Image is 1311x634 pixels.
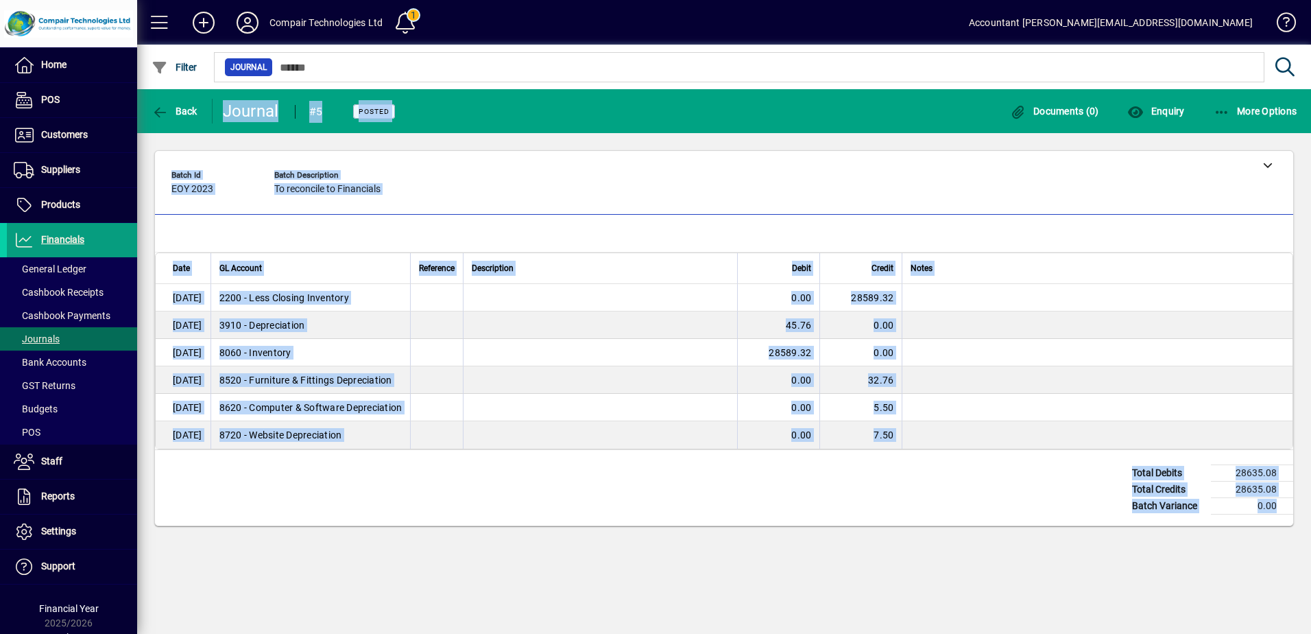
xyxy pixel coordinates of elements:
td: Total Credits [1125,482,1211,498]
span: Support [41,561,75,572]
td: 28589.32 [819,284,902,312]
td: 0.00 [819,339,902,366]
td: 0.00 [737,421,819,449]
td: [DATE] [156,312,211,339]
span: Journal [230,60,267,74]
span: Home [41,59,67,70]
td: 0.00 [737,366,819,394]
a: Knowledge Base [1266,3,1294,47]
span: Budgets [14,403,58,414]
a: Budgets [7,397,137,421]
span: 2200 - Less Closing Inventory [219,291,349,305]
span: Credit [871,261,893,276]
td: [DATE] [156,339,211,366]
span: Customers [41,129,88,140]
span: Filter [152,62,197,73]
span: 8720 - Website Depreciation [219,428,342,442]
span: Suppliers [41,164,80,175]
a: Products [7,188,137,222]
a: Bank Accounts [7,351,137,374]
td: 45.76 [737,312,819,339]
span: Financial Year [39,603,99,614]
td: [DATE] [156,284,211,312]
span: Reports [41,491,75,502]
a: Cashbook Payments [7,304,137,327]
td: [DATE] [156,394,211,421]
td: Total Debits [1125,465,1211,482]
td: 0.00 [819,312,902,339]
td: 28635.08 [1211,465,1293,482]
td: 0.00 [737,284,819,312]
div: #5 [309,101,323,123]
td: 28589.32 [737,339,819,366]
span: Products [41,199,80,210]
button: Back [148,99,201,124]
app-page-header-button: Back [137,99,213,124]
span: GL Account [219,261,262,276]
button: Documents (0) [1007,99,1103,124]
button: Filter [148,55,201,80]
button: Profile [226,10,269,35]
td: 0.00 [737,394,819,421]
span: Staff [41,456,62,467]
button: Enquiry [1124,99,1188,124]
td: Batch Variance [1125,498,1211,515]
a: Support [7,550,137,584]
a: Settings [7,515,137,549]
span: Documents (0) [1010,106,1099,117]
span: 3910 - Depreciation [219,318,305,332]
span: To reconcile to Financials [274,184,381,195]
span: Financials [41,234,84,245]
span: Description [472,261,514,276]
button: Add [182,10,226,35]
td: 28635.08 [1211,482,1293,498]
a: Cashbook Receipts [7,281,137,304]
td: 32.76 [819,366,902,394]
span: Cashbook Payments [14,310,110,321]
a: POS [7,83,137,117]
span: Reference [419,261,455,276]
span: Notes [911,261,933,276]
span: 8060 - Inventory [219,346,291,360]
span: Bank Accounts [14,357,86,368]
span: Cashbook Receipts [14,287,104,298]
a: Journals [7,327,137,351]
a: Staff [7,445,137,479]
span: POS [41,94,60,105]
td: [DATE] [156,421,211,449]
span: Posted [359,107,389,116]
span: General Ledger [14,263,86,274]
span: EOY 2023 [171,184,213,195]
button: More Options [1210,99,1301,124]
span: Journals [14,333,60,344]
span: Back [152,106,197,117]
a: GST Returns [7,374,137,397]
td: 5.50 [819,394,902,421]
td: 7.50 [819,421,902,449]
span: POS [14,427,40,438]
div: Journal [223,100,281,122]
a: Reports [7,480,137,514]
a: Suppliers [7,153,137,187]
span: Enquiry [1127,106,1184,117]
span: Date [173,261,190,276]
span: Debit [792,261,811,276]
td: [DATE] [156,366,211,394]
a: Home [7,48,137,82]
div: Compair Technologies Ltd [269,12,383,34]
td: 0.00 [1211,498,1293,515]
span: 8520 - Furniture & Fittings Depreciation [219,373,392,387]
a: POS [7,421,137,444]
span: Settings [41,526,76,537]
a: General Ledger [7,257,137,281]
a: Customers [7,118,137,152]
span: More Options [1214,106,1297,117]
span: GST Returns [14,380,75,391]
div: Accountant [PERSON_NAME][EMAIL_ADDRESS][DOMAIN_NAME] [969,12,1253,34]
span: 8620 - Computer & Software Depreciation [219,401,402,414]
